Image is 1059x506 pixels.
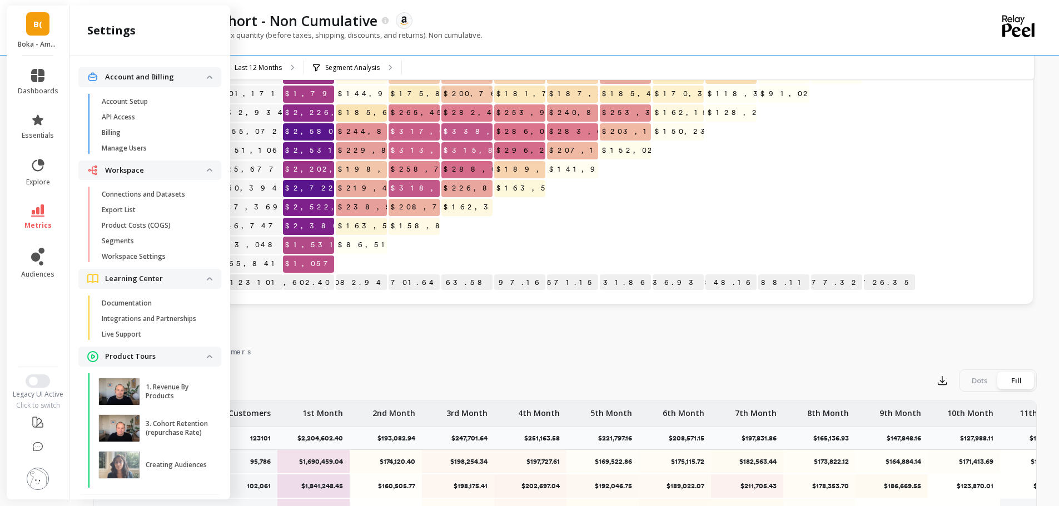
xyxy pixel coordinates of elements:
img: navigation item icon [87,274,98,283]
p: Segment Analysis [325,63,380,72]
a: 146,747 [216,218,284,234]
p: $251,163.58 [441,274,493,291]
p: 123101 [250,434,277,443]
p: 3. Cohort Retention (repurchase Rate) [146,419,208,437]
span: B( [33,18,42,31]
p: $103,277.32 [811,274,862,291]
p: $173,822.12 [790,457,849,466]
p: Workspace [105,165,207,176]
a: 151,106 [224,142,283,159]
span: $187,373.86 [547,86,660,102]
span: $189,449.28 [494,161,599,178]
img: navigation item icon [87,351,98,362]
p: $197,727.61 [501,457,560,466]
span: $2,531,042.26 [283,142,389,159]
span: $86,516.88 [336,237,429,253]
span: $118,323.80 [705,86,810,102]
span: audiences [21,270,54,279]
div: Legacy UI Active [7,390,69,399]
p: $165,136.93 [653,274,704,291]
p: 1. Revenue By Products [146,383,208,400]
img: profile picture [27,468,49,490]
img: down caret icon [207,168,212,172]
span: $244,875.88 [336,123,440,140]
div: Dots [961,372,998,389]
p: Boka - Amazon (Essor) [18,40,58,49]
a: 101,171 [218,86,283,102]
span: $288,079.21 [441,161,545,178]
span: $185,484.41 [600,86,697,102]
img: down caret icon [207,76,212,79]
span: $315,820.20 [441,142,534,159]
p: $193,082.94 [336,274,387,291]
p: Account and Billing [105,72,207,83]
a: 93,048 [221,237,283,253]
a: 125,677 [216,161,284,178]
p: $208,571.15 [547,274,598,291]
p: 8th Month [807,401,849,419]
p: 6th Month [663,401,704,419]
div: Fill [998,372,1035,389]
span: $150,231.14 [653,123,744,140]
span: $163,588.20 [336,218,435,234]
span: $207,191.20 [547,142,640,159]
p: $165,136.93 [813,434,856,443]
p: $247,701.64 [389,274,440,291]
a: 155,072 [221,123,283,140]
div: Click to switch [7,401,69,410]
span: $162,156.20 [653,104,739,121]
p: $197,831.86 [742,434,783,443]
h2: settings [87,23,136,38]
a: 147,369 [216,199,288,216]
span: $229,844.51 [336,142,432,159]
p: $208,571.15 [669,434,711,443]
p: $251,163.58 [524,434,566,443]
p: 123101 [216,274,283,291]
span: $170,344.70 [653,86,750,102]
span: $338,884.00 [441,123,546,140]
span: $163,587.20 [494,180,593,197]
p: $198,254.34 [429,457,488,466]
p: 4th Month [518,401,560,419]
span: $2,580,452.66 [283,123,388,140]
a: 160,394 [217,180,283,197]
p: Customers [228,401,271,419]
p: Product Tours [105,351,207,362]
p: $197,831.86 [600,274,651,291]
p: $221,797.16 [494,274,545,291]
button: Switch to New UI [26,374,50,388]
span: $158,869.96 [389,218,494,234]
span: $296,280.75 [494,142,592,159]
span: $219,414.05 [336,180,427,197]
span: $286,021.08 [494,123,587,140]
span: $198,868.73 [336,161,450,178]
p: $182,563.44 [718,457,777,466]
p: $189,022.07 [646,482,704,490]
span: dashboards [18,87,58,96]
p: 95,786 [250,457,271,466]
span: $2,522,239.00 [283,199,391,216]
p: $90,726.35 [864,274,915,291]
p: Manage Users [102,144,147,153]
span: $240,815.10 [547,104,636,121]
p: 3rd Month [446,401,488,419]
p: $247,701.64 [451,434,494,443]
p: Integrations and Partnerships [102,314,196,323]
p: Last 12 Months [235,63,282,72]
span: $162,300.48 [441,199,534,216]
p: $171,413.69 [935,457,993,466]
img: down caret icon [207,355,212,358]
p: 7th Month [735,401,777,419]
span: $181,792.18 [494,86,601,102]
img: navigation item icon [87,72,98,82]
p: Sum of gross sales = product price x quantity (before taxes, shipping, discounts, and returns). N... [93,30,483,40]
p: Documentation [102,299,152,308]
p: $211,705.43 [718,482,777,490]
span: $1,057,437.19 [283,255,402,272]
p: 9th Month [879,401,921,419]
p: Account Setup [102,97,148,106]
p: 102,061 [247,482,271,490]
p: $127,988.11 [758,274,809,291]
span: $128,237.29 [705,104,810,121]
img: api.amazon.svg [399,16,409,26]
